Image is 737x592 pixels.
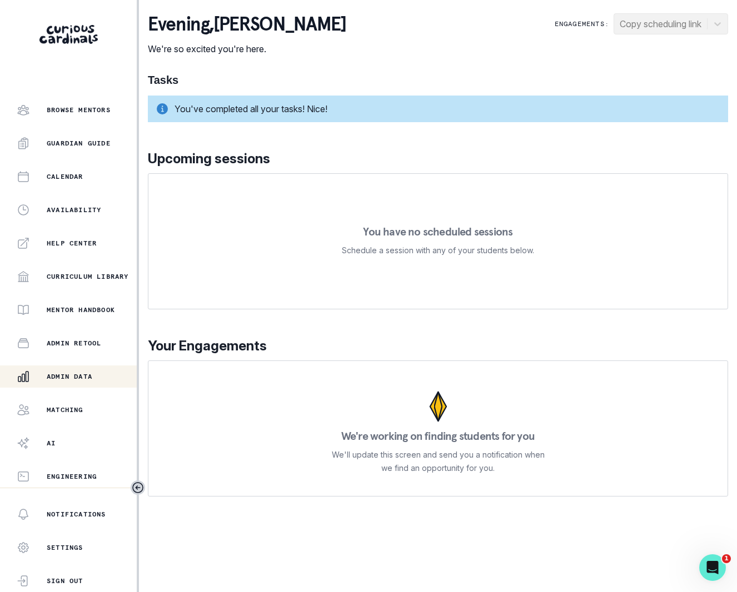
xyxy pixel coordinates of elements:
p: Schedule a session with any of your students below. [342,244,534,257]
p: Upcoming sessions [148,149,728,169]
p: We're so excited you're here. [148,42,346,56]
p: Notifications [47,510,106,519]
p: Admin Data [47,372,92,381]
p: You have no scheduled sessions [363,226,512,237]
iframe: Intercom live chat [699,554,726,581]
p: Guardian Guide [47,139,111,148]
p: We're working on finding students for you [341,430,535,442]
p: Engagements: [555,19,609,28]
p: Browse Mentors [47,106,111,114]
p: Sign Out [47,576,83,585]
p: Mentor Handbook [47,305,115,314]
button: Toggle sidebar [131,480,145,495]
p: Calendar [47,172,83,181]
p: Curriculum Library [47,272,129,281]
p: Engineering [47,472,97,481]
span: 1 [722,554,731,563]
p: Your Engagements [148,336,728,356]
p: Matching [47,405,83,414]
p: Availability [47,205,101,214]
p: Settings [47,543,83,552]
p: We'll update this screen and send you a notification when we find an opportunity for you. [331,448,545,475]
img: Curious Cardinals Logo [39,25,98,44]
p: evening , [PERSON_NAME] [148,13,346,36]
h1: Tasks [148,73,728,87]
p: Admin Retool [47,339,101,348]
p: AI [47,439,56,448]
div: You've completed all your tasks! Nice! [148,96,728,122]
p: Help Center [47,239,97,248]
